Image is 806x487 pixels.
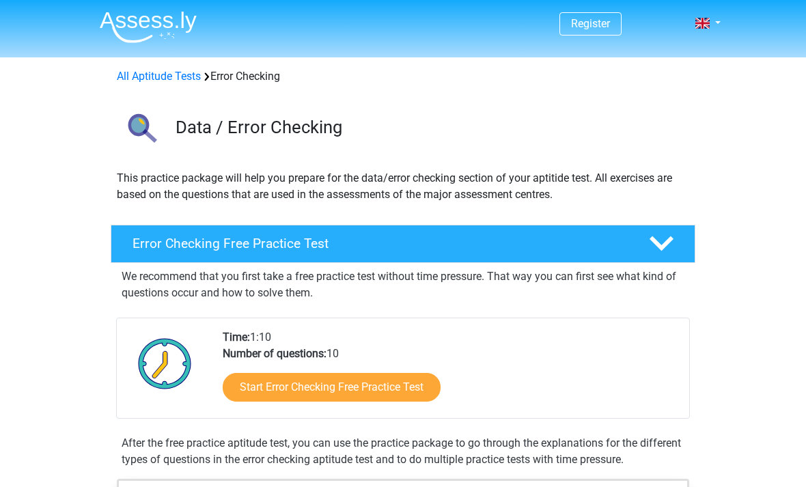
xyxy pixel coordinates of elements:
img: Assessly [100,11,197,43]
div: 1:10 10 [212,329,689,418]
a: Start Error Checking Free Practice Test [223,373,441,402]
div: Error Checking [111,68,695,85]
h3: Data / Error Checking [176,117,684,138]
p: We recommend that you first take a free practice test without time pressure. That way you can fir... [122,268,684,301]
p: This practice package will help you prepare for the data/error checking section of your aptitide ... [117,170,689,203]
img: error checking [111,101,169,159]
a: Register [571,17,610,30]
a: All Aptitude Tests [117,70,201,83]
b: Number of questions: [223,347,326,360]
b: Time: [223,331,250,344]
div: After the free practice aptitude test, you can use the practice package to go through the explana... [116,435,690,468]
img: Clock [130,329,199,398]
h4: Error Checking Free Practice Test [133,236,627,251]
a: Error Checking Free Practice Test [105,225,701,263]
